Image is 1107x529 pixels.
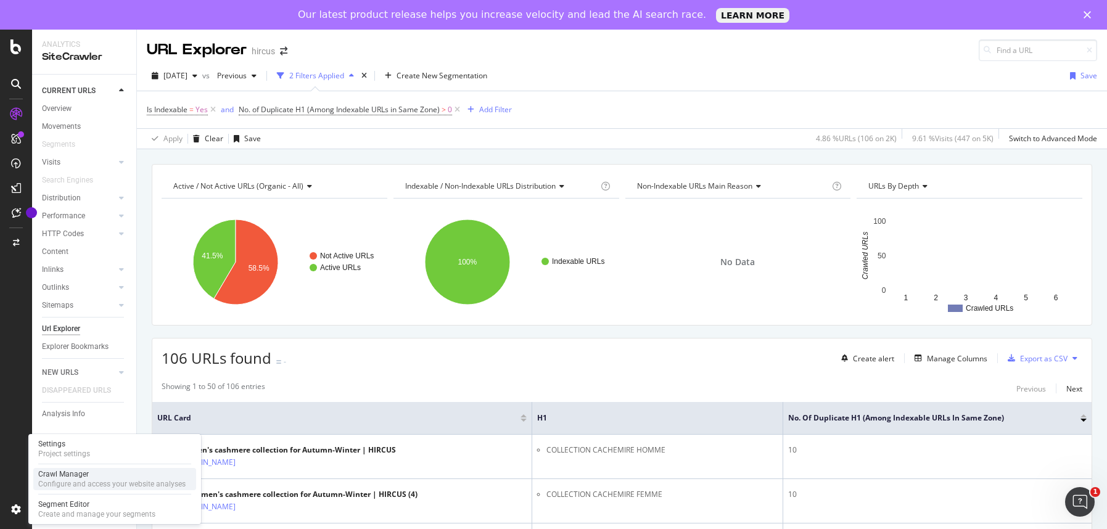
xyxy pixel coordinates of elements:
[359,70,369,82] div: times
[1024,293,1028,302] text: 5
[212,66,261,86] button: Previous
[38,509,155,519] div: Create and manage your segments
[910,351,987,366] button: Manage Columns
[38,439,90,449] div: Settings
[42,408,85,420] div: Analysis Info
[205,133,223,144] div: Clear
[1004,129,1097,149] button: Switch to Advanced Mode
[635,176,830,196] h4: Non-Indexable URLs Main Reason
[42,120,128,133] a: Movements
[284,356,286,367] div: -
[42,156,115,169] a: Visits
[716,8,789,23] a: LEARN MORE
[458,258,477,266] text: 100%
[42,340,109,353] div: Explorer Bookmarks
[147,104,187,115] span: Is Indexable
[479,104,512,115] div: Add Filter
[866,176,1071,196] h4: URLs by Depth
[861,232,870,279] text: Crawled URLs
[42,384,111,397] div: DISAPPEARED URLS
[552,257,604,266] text: Indexable URLs
[637,181,752,191] span: Non-Indexable URLs Main Reason
[1065,66,1097,86] button: Save
[221,104,234,115] button: and
[1090,487,1100,497] span: 1
[42,384,123,397] a: DISAPPEARED URLS
[788,489,1087,500] div: 10
[202,70,212,81] span: vs
[202,252,223,260] text: 41.5%
[42,366,115,379] a: NEW URLS
[162,208,387,316] svg: A chart.
[403,176,598,196] h4: Indexable / Non-Indexable URLs Distribution
[42,39,126,50] div: Analytics
[1084,11,1096,18] div: Fermer
[397,70,487,81] span: Create New Segmentation
[162,381,265,396] div: Showing 1 to 50 of 106 entries
[42,174,93,187] div: Search Engines
[912,133,994,144] div: 9.61 % Visits ( 447 on 5K )
[857,208,1082,316] svg: A chart.
[38,479,186,489] div: Configure and access your website analyses
[42,102,72,115] div: Overview
[1016,383,1046,394] div: Previous
[463,102,512,117] button: Add Filter
[33,498,196,520] a: Segment EditorCreate and manage your segments
[537,412,759,424] span: H1
[1016,381,1046,396] button: Previous
[195,101,208,118] span: Yes
[289,70,344,81] div: 2 Filters Applied
[42,210,85,223] div: Performance
[26,207,37,218] div: Tooltip anchor
[1054,293,1058,302] text: 6
[442,104,446,115] span: >
[173,181,303,191] span: Active / Not Active URLs (organic - all)
[320,252,374,260] text: Not Active URLs
[927,353,987,364] div: Manage Columns
[546,445,778,456] li: COLLECTION CACHEMIRE HOMME
[280,47,287,55] div: arrow-right-arrow-left
[33,468,196,490] a: Crawl ManagerConfigure and access your website analyses
[276,360,281,364] img: Equal
[42,245,68,258] div: Content
[42,366,78,379] div: NEW URLS
[252,45,275,57] div: hircus
[38,469,186,479] div: Crawl Manager
[157,489,418,500] div: Our new women's cashmere collection for Autumn-Winter | HIRCUS (4)
[853,353,894,364] div: Create alert
[979,39,1097,61] input: Find a URL
[720,256,755,268] span: No Data
[882,286,886,295] text: 0
[788,445,1087,456] div: 10
[42,192,81,205] div: Distribution
[1066,381,1082,396] button: Next
[448,101,452,118] span: 0
[147,129,183,149] button: Apply
[42,192,115,205] a: Distribution
[546,489,778,500] li: COLLECTION CACHEMIRE FEMME
[42,102,128,115] a: Overview
[38,499,155,509] div: Segment Editor
[38,449,90,459] div: Project settings
[42,299,115,312] a: Sitemaps
[836,348,894,368] button: Create alert
[33,438,196,460] a: SettingsProject settings
[816,133,897,144] div: 4.86 % URLs ( 106 on 2K )
[874,217,886,226] text: 100
[147,66,202,86] button: [DATE]
[189,104,194,115] span: =
[42,120,81,133] div: Movements
[244,133,261,144] div: Save
[163,70,187,81] span: 2025 Aug. 18th
[42,210,115,223] a: Performance
[966,304,1013,313] text: Crawled URLs
[42,245,128,258] a: Content
[157,445,396,456] div: Our new men's cashmere collection for Autumn-Winter | HIRCUS
[380,66,492,86] button: Create New Segmentation
[1065,487,1095,517] iframe: Intercom live chat
[393,208,619,316] svg: A chart.
[42,299,73,312] div: Sitemaps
